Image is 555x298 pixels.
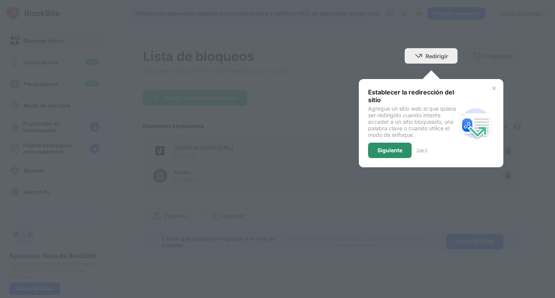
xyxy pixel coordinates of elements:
[457,105,494,142] img: redirect.svg
[368,105,456,138] font: Agregue un sitio web al que quiera ser redirigido cuando intente acceder a un sitio bloqueado, un...
[419,148,424,153] font: de
[491,85,497,91] img: x-button.svg
[416,148,419,153] font: 2
[377,147,402,153] font: Siguiente
[368,88,454,104] font: Establecer la redirección del sitio
[425,53,448,59] font: Redirigir
[424,148,427,153] font: 3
